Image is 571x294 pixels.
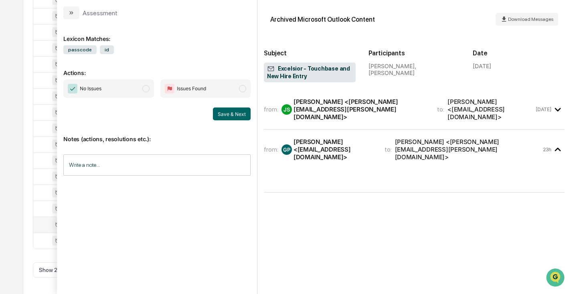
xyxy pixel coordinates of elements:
div: 🖐️ [8,102,14,108]
span: Download Messages [508,16,553,22]
a: 🖐️Preclearance [5,98,55,112]
img: Flag [165,84,174,93]
div: [PERSON_NAME] <[PERSON_NAME][EMAIL_ADDRESS][PERSON_NAME][DOMAIN_NAME]> [395,138,542,161]
div: 🔎 [8,117,14,124]
div: We're available if you need us! [27,69,101,76]
div: [DATE] [473,63,491,69]
p: Notes (actions, resolutions etc.): [63,126,250,142]
button: Download Messages [496,13,558,26]
div: Lexicon Matches: [63,26,250,42]
div: [PERSON_NAME], [PERSON_NAME] [369,63,460,76]
iframe: Open customer support [545,268,567,289]
span: No Issues [80,85,101,93]
div: Start new chat [27,61,132,69]
span: Data Lookup [16,116,51,124]
span: from: [264,105,278,113]
span: id [100,45,114,54]
h2: Subject [264,49,356,57]
p: How can we help? [8,17,146,30]
span: Excelsior - Touchbase and New Hire Entry [267,65,352,80]
a: 🔎Data Lookup [5,113,54,128]
h2: Date [473,49,565,57]
span: to: [385,146,392,153]
a: Powered byPylon [57,136,97,142]
div: [PERSON_NAME] <[PERSON_NAME][EMAIL_ADDRESS][PERSON_NAME][DOMAIN_NAME]> [294,98,427,121]
span: Preclearance [16,101,52,109]
time: Tuesday, October 14, 2025 at 8:39:53 AM [536,106,551,112]
span: Attestations [66,101,99,109]
span: passcode [63,45,97,54]
div: [PERSON_NAME] <[EMAIL_ADDRESS][DOMAIN_NAME]> [294,138,375,161]
div: [PERSON_NAME] <[EMAIL_ADDRESS][DOMAIN_NAME]> [447,98,534,121]
div: GP [281,144,292,155]
div: 🗄️ [58,102,65,108]
img: 1746055101610-c473b297-6a78-478c-a979-82029cc54cd1 [8,61,22,76]
div: Archived Microsoft Outlook Content [270,16,375,23]
a: 🗄️Attestations [55,98,103,112]
p: Actions: [63,60,250,76]
time: Tuesday, October 14, 2025 at 9:31:53 AM [543,146,551,152]
span: from: [264,146,278,153]
img: Checkmark [68,84,77,93]
span: to: [437,105,444,113]
button: Save & Next [213,107,251,120]
span: Issues Found [177,85,206,93]
div: Assessment [83,9,117,17]
h2: Participants [369,49,460,57]
div: JS [281,104,292,115]
span: Pylon [80,136,97,142]
button: Start new chat [136,64,146,73]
